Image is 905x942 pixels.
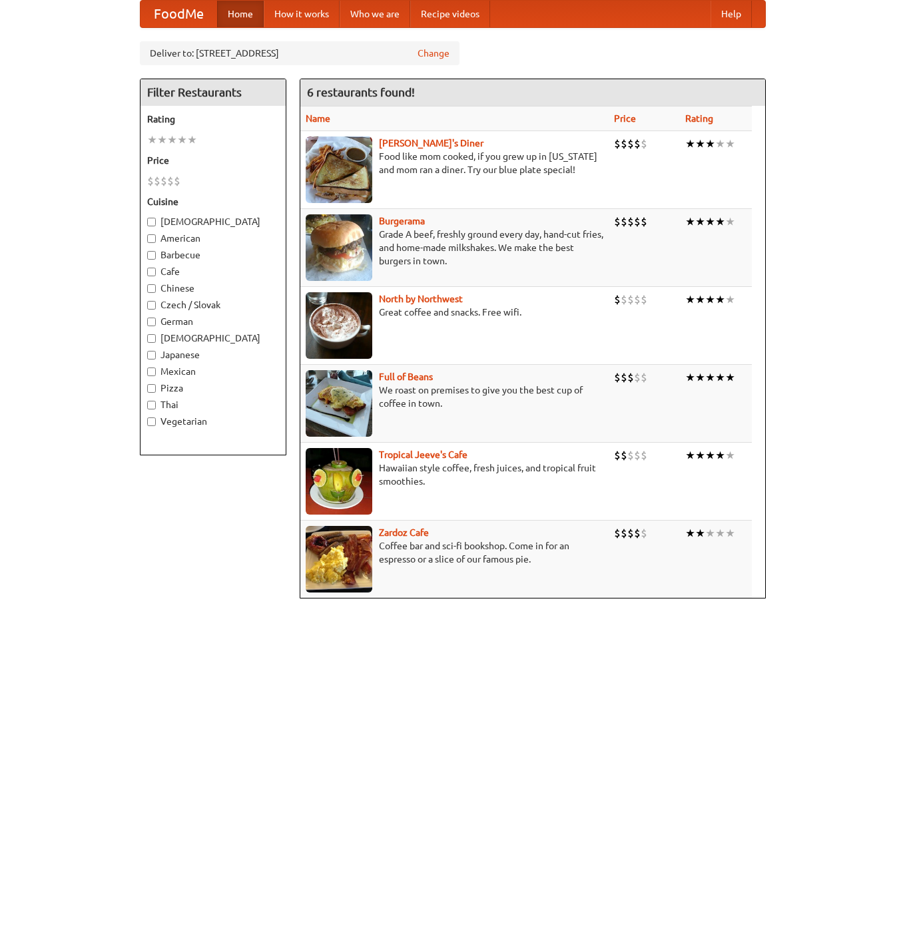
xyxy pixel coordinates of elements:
[160,174,167,188] li: $
[147,248,279,262] label: Barbecue
[147,232,279,245] label: American
[627,214,634,229] li: $
[695,448,705,463] li: ★
[154,174,160,188] li: $
[306,113,330,124] a: Name
[715,292,725,307] li: ★
[167,132,177,147] li: ★
[695,292,705,307] li: ★
[705,448,715,463] li: ★
[685,370,695,385] li: ★
[685,113,713,124] a: Rating
[147,365,279,378] label: Mexican
[621,292,627,307] li: $
[306,461,603,488] p: Hawaiian style coffee, fresh juices, and tropical fruit smoothies.
[147,332,279,345] label: [DEMOGRAPHIC_DATA]
[705,214,715,229] li: ★
[614,214,621,229] li: $
[217,1,264,27] a: Home
[711,1,752,27] a: Help
[685,214,695,229] li: ★
[140,41,459,65] div: Deliver to: [STREET_ADDRESS]
[634,370,641,385] li: $
[379,371,433,382] a: Full of Beans
[725,292,735,307] li: ★
[147,174,154,188] li: $
[627,136,634,151] li: $
[641,292,647,307] li: $
[725,448,735,463] li: ★
[147,318,156,326] input: German
[167,174,174,188] li: $
[621,136,627,151] li: $
[621,370,627,385] li: $
[306,228,603,268] p: Grade A beef, freshly ground every day, hand-cut fries, and home-made milkshakes. We make the bes...
[147,218,156,226] input: [DEMOGRAPHIC_DATA]
[685,136,695,151] li: ★
[627,526,634,541] li: $
[621,448,627,463] li: $
[306,150,603,176] p: Food like mom cooked, if you grew up in [US_STATE] and mom ran a diner. Try our blue plate special!
[147,265,279,278] label: Cafe
[147,417,156,426] input: Vegetarian
[695,526,705,541] li: ★
[705,370,715,385] li: ★
[141,1,217,27] a: FoodMe
[627,292,634,307] li: $
[306,136,372,203] img: sallys.jpg
[705,526,715,541] li: ★
[174,174,180,188] li: $
[307,86,415,99] ng-pluralize: 6 restaurants found!
[147,251,156,260] input: Barbecue
[147,381,279,395] label: Pizza
[379,216,425,226] a: Burgerama
[614,370,621,385] li: $
[379,138,483,148] a: [PERSON_NAME]'s Diner
[715,136,725,151] li: ★
[147,234,156,243] input: American
[141,79,286,106] h4: Filter Restaurants
[147,384,156,393] input: Pizza
[695,214,705,229] li: ★
[715,370,725,385] li: ★
[306,292,372,359] img: north.jpg
[685,292,695,307] li: ★
[147,268,156,276] input: Cafe
[641,448,647,463] li: $
[627,448,634,463] li: $
[725,136,735,151] li: ★
[147,301,156,310] input: Czech / Slovak
[695,370,705,385] li: ★
[306,370,372,437] img: beans.jpg
[621,214,627,229] li: $
[705,292,715,307] li: ★
[641,370,647,385] li: $
[306,383,603,410] p: We roast on premises to give you the best cup of coffee in town.
[147,415,279,428] label: Vegetarian
[379,294,463,304] a: North by Northwest
[614,448,621,463] li: $
[306,526,372,592] img: zardoz.jpg
[634,136,641,151] li: $
[147,215,279,228] label: [DEMOGRAPHIC_DATA]
[634,448,641,463] li: $
[147,132,157,147] li: ★
[306,306,603,319] p: Great coffee and snacks. Free wifi.
[641,526,647,541] li: $
[379,527,429,538] a: Zardoz Cafe
[634,214,641,229] li: $
[634,292,641,307] li: $
[340,1,410,27] a: Who we are
[725,370,735,385] li: ★
[306,539,603,566] p: Coffee bar and sci-fi bookshop. Come in for an espresso or a slice of our famous pie.
[685,448,695,463] li: ★
[147,154,279,167] h5: Price
[264,1,340,27] a: How it works
[379,449,467,460] a: Tropical Jeeve's Cafe
[147,195,279,208] h5: Cuisine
